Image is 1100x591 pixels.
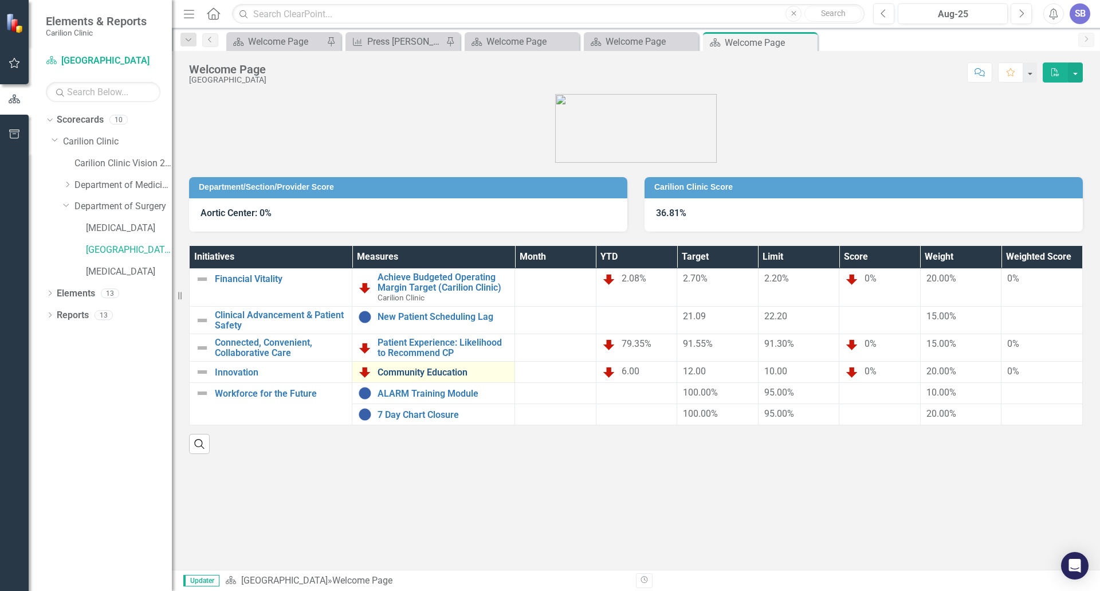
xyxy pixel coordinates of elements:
[195,314,209,327] img: Not Defined
[352,307,515,334] td: Double-Click to Edit Right Click for Context Menu
[201,208,272,218] strong: Aortic Center: 0%
[95,310,113,320] div: 13
[926,338,956,349] span: 15.00%
[86,222,172,235] a: [MEDICAL_DATA]
[486,34,576,49] div: Welcome Page
[683,273,708,284] span: 2.70%
[195,386,209,400] img: Not Defined
[358,365,372,379] img: Below Plan
[1061,552,1089,580] div: Open Intercom Messenger
[358,386,372,400] img: No Information
[378,389,509,399] a: ALARM Training Module
[63,135,172,148] a: Carilion Clinic
[248,34,324,49] div: Welcome Page
[378,410,509,420] a: 7 Day Chart Closure
[865,338,877,349] span: 0%
[57,287,95,300] a: Elements
[602,272,616,286] img: Below Plan
[845,272,859,286] img: Below Plan
[821,9,846,18] span: Search
[352,404,515,425] td: Double-Click to Edit Right Click for Context Menu
[352,269,515,307] td: Double-Click to Edit Right Click for Context Menu
[190,362,352,383] td: Double-Click to Edit Right Click for Context Menu
[602,338,616,351] img: Below Plan
[6,13,26,33] img: ClearPoint Strategy
[215,338,346,358] a: Connected, Convenient, Collaborative Care
[378,367,509,378] a: Community Education
[74,157,172,170] a: Carilion Clinic Vision 2025 Scorecard
[926,311,956,322] span: 15.00%
[926,408,956,419] span: 20.00%
[358,310,372,324] img: No Information
[1070,3,1090,24] button: SB
[195,341,209,355] img: Not Defined
[215,310,346,330] a: Clinical Advancement & Patient Safety
[195,272,209,286] img: Not Defined
[74,200,172,213] a: Department of Surgery
[190,334,352,362] td: Double-Click to Edit Right Click for Context Menu
[378,293,425,302] span: Carilion Clinic
[683,311,706,322] span: 21.09
[656,208,686,218] strong: 36.81%
[378,338,509,358] a: Patient Experience: Likelihood to Recommend CP
[189,63,266,76] div: Welcome Page
[555,94,717,163] img: carilion%20clinic%20logo%202.0.png
[378,312,509,322] a: New Patient Scheduling Lag
[352,383,515,404] td: Double-Click to Edit Right Click for Context Menu
[764,273,789,284] span: 2.20%
[606,34,696,49] div: Welcome Page
[101,288,119,298] div: 13
[587,34,696,49] a: Welcome Page
[725,36,815,50] div: Welcome Page
[189,76,266,84] div: [GEOGRAPHIC_DATA]
[215,389,346,399] a: Workforce for the Future
[46,28,147,37] small: Carilion Clinic
[348,34,443,49] a: Press [PERSON_NAME]: Friendliness & courtesy of care provider
[926,366,956,377] span: 20.00%
[926,387,956,398] span: 10.00%
[622,338,651,349] span: 79.35%
[74,179,172,192] a: Department of Medicine
[190,383,352,425] td: Double-Click to Edit Right Click for Context Menu
[764,311,787,322] span: 22.20
[902,7,1004,21] div: Aug-25
[622,273,646,284] span: 2.08%
[865,273,877,284] span: 0%
[183,575,219,586] span: Updater
[865,366,877,377] span: 0%
[764,408,794,419] span: 95.00%
[622,366,639,377] span: 6.00
[195,365,209,379] img: Not Defined
[378,272,509,292] a: Achieve Budgeted Operating Margin Target (Carilion Clinic)
[332,575,392,586] div: Welcome Page
[190,269,352,307] td: Double-Click to Edit Right Click for Context Menu
[229,34,324,49] a: Welcome Page
[215,274,346,284] a: Financial Vitality
[241,575,328,586] a: [GEOGRAPHIC_DATA]
[683,366,706,377] span: 12.00
[109,115,128,125] div: 10
[215,367,346,378] a: Innovation
[352,334,515,362] td: Double-Click to Edit Right Click for Context Menu
[46,54,160,68] a: [GEOGRAPHIC_DATA]
[232,4,865,24] input: Search ClearPoint...
[467,34,576,49] a: Welcome Page
[1007,273,1019,284] span: 0%
[199,183,622,191] h3: Department/Section/Provider Score
[352,362,515,383] td: Double-Click to Edit Right Click for Context Menu
[86,244,172,257] a: [GEOGRAPHIC_DATA]
[86,265,172,279] a: [MEDICAL_DATA]
[358,281,372,295] img: Below Plan
[602,365,616,379] img: Below Plan
[358,408,372,421] img: No Information
[1007,338,1019,349] span: 0%
[683,338,713,349] span: 91.55%
[46,82,160,102] input: Search Below...
[804,6,862,22] button: Search
[764,387,794,398] span: 95.00%
[845,338,859,351] img: Below Plan
[654,183,1077,191] h3: Carilion Clinic Score
[764,366,787,377] span: 10.00
[358,341,372,355] img: Below Plan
